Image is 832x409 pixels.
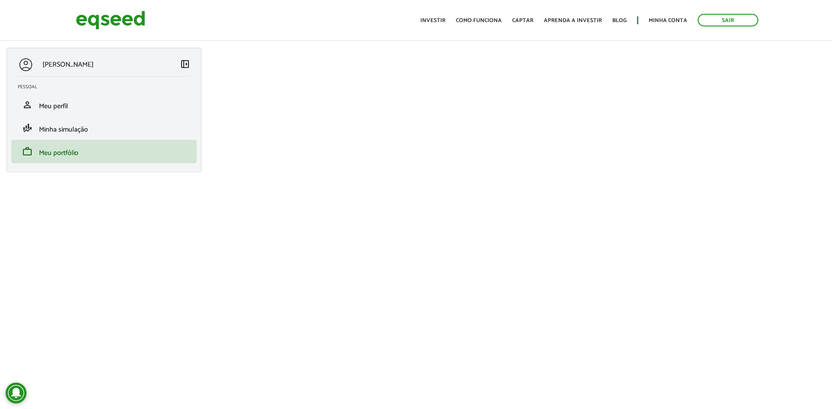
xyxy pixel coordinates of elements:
[11,116,197,140] li: Minha simulação
[180,59,190,69] span: left_panel_close
[22,123,32,133] span: finance_mode
[649,18,687,23] a: Minha conta
[512,18,533,23] a: Captar
[18,84,197,90] h2: Pessoal
[420,18,445,23] a: Investir
[22,100,32,110] span: person
[11,140,197,163] li: Meu portfólio
[698,14,758,26] a: Sair
[612,18,627,23] a: Blog
[39,147,78,159] span: Meu portfólio
[22,146,32,157] span: work
[39,124,88,135] span: Minha simulação
[11,93,197,116] li: Meu perfil
[76,9,145,32] img: EqSeed
[544,18,602,23] a: Aprenda a investir
[456,18,502,23] a: Como funciona
[18,146,190,157] a: workMeu portfólio
[39,100,68,112] span: Meu perfil
[180,59,190,71] a: Colapsar menu
[42,61,94,69] p: [PERSON_NAME]
[18,123,190,133] a: finance_modeMinha simulação
[18,100,190,110] a: personMeu perfil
